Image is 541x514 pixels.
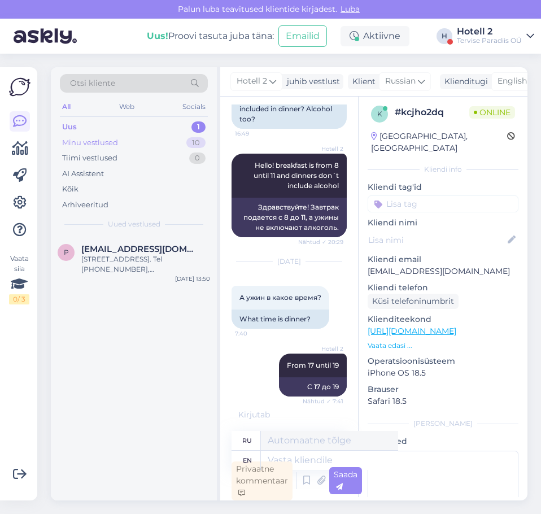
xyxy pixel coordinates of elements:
div: H [437,28,452,44]
div: Proovi tasuta juba täna: [147,29,274,43]
div: Tervise Paradiis OÜ [457,36,522,45]
p: Brauser [368,384,518,395]
div: Kõik [62,184,78,195]
div: 10 [186,137,206,149]
div: [PERSON_NAME] [368,419,518,429]
span: 7:40 [235,329,277,338]
div: Arhiveeritud [62,199,108,211]
div: С 17 до 19 [279,377,347,397]
div: Privaatne kommentaar [232,461,293,500]
div: [DATE] [232,256,347,267]
div: Klienditugi [440,76,488,88]
img: Askly Logo [9,76,30,98]
div: Küsi telefoninumbrit [368,294,459,309]
span: Uued vestlused [108,219,160,229]
div: 1 [191,121,206,133]
div: AI Assistent [62,168,104,180]
a: [URL][DOMAIN_NAME] [368,326,456,336]
div: Uus [62,121,77,133]
span: А ужин в какое время? [239,293,321,302]
p: Kliendi telefon [368,282,518,294]
span: Otsi kliente [70,77,115,89]
div: All [60,99,73,114]
p: Kliendi email [368,254,518,265]
span: . [273,410,275,420]
span: English [498,75,527,88]
div: Aktiivne [341,26,409,46]
div: ru [242,431,252,450]
div: en [243,451,252,470]
b: Uus! [147,31,168,41]
span: Hotell 2 [301,345,343,353]
span: Hello! breakfast is from 8 until 11 and dinners don´t include alcohol [254,161,341,190]
div: Hotell 2 [457,27,522,36]
button: Emailid [278,25,327,47]
div: [STREET_ADDRESS]. Tel [PHONE_NUMBER], [PERSON_NAME]. [81,254,210,275]
a: Hotell 2Tervise Paradiis OÜ [457,27,534,45]
span: Russian [385,75,416,88]
div: Klient [348,76,376,88]
div: Web [117,99,137,114]
span: plejada@list.ru [81,244,199,254]
p: Kliendi tag'id [368,181,518,193]
p: iPhone OS 18.5 [368,367,518,379]
span: p [64,248,69,256]
div: Здравствуйте! Завтрак подается с 8 до 11, а ужины не включают алкоголь. [232,198,347,237]
span: . [270,410,272,420]
input: Lisa tag [368,195,518,212]
span: Hotell 2 [301,145,343,153]
div: # kcjho2dq [395,106,469,119]
span: Online [469,106,515,119]
div: Tiimi vestlused [62,153,117,164]
span: Saada [334,469,357,491]
span: . [272,410,273,420]
div: What time is dinner? [232,310,329,329]
div: 0 [189,153,206,164]
p: Vaata edasi ... [368,341,518,351]
p: Märkmed [368,435,518,447]
p: Klienditeekond [368,313,518,325]
input: Lisa nimi [368,234,505,246]
p: Operatsioonisüsteem [368,355,518,367]
div: Minu vestlused [62,137,118,149]
span: From 17 until 19 [287,361,339,369]
span: Nähtud ✓ 7:41 [301,397,343,406]
div: [DATE] 13:50 [175,275,210,283]
p: [EMAIL_ADDRESS][DOMAIN_NAME] [368,265,518,277]
span: Luba [337,4,363,14]
p: Kliendi nimi [368,217,518,229]
span: 16:49 [235,129,277,138]
div: Vaata siia [9,254,29,304]
div: Kirjutab [232,409,347,421]
div: Socials [180,99,208,114]
span: Hotell 2 [237,75,267,88]
span: Nähtud ✓ 20:29 [298,238,343,246]
div: [GEOGRAPHIC_DATA], [GEOGRAPHIC_DATA] [371,130,507,154]
div: 0 / 3 [9,294,29,304]
span: k [377,110,382,118]
div: juhib vestlust [282,76,340,88]
p: Safari 18.5 [368,395,518,407]
div: Kliendi info [368,164,518,175]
